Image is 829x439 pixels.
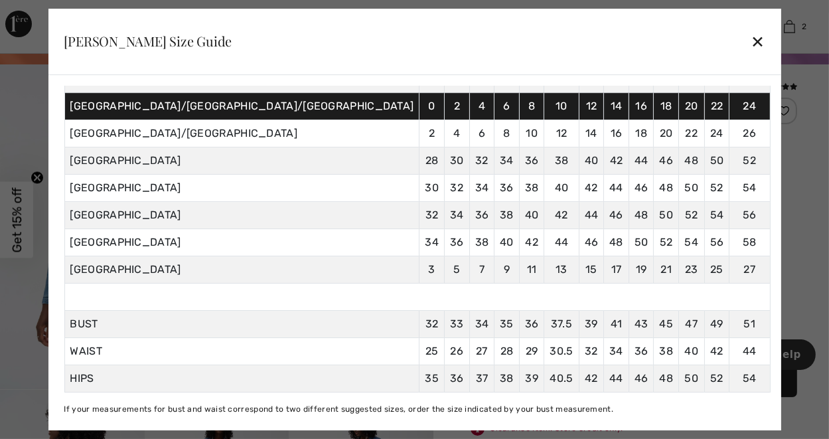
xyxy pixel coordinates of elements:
td: 34 [469,174,494,201]
td: 36 [494,174,520,201]
td: 21 [654,256,679,283]
td: 36 [445,228,470,256]
td: 7 [469,256,494,283]
span: 45 [659,317,673,330]
td: 46 [579,228,604,256]
td: [GEOGRAPHIC_DATA] [64,228,419,256]
span: 25 [425,345,439,357]
span: 37.5 [551,317,572,330]
td: 52 [679,201,705,228]
td: 15 [579,256,604,283]
span: 35 [425,372,439,385]
td: 5 [445,256,470,283]
td: 40 [579,147,604,174]
span: 51 [744,317,756,330]
span: 44 [743,345,757,357]
td: WAIST [64,337,419,365]
td: 14 [579,120,604,147]
td: 32 [469,147,494,174]
span: 43 [635,317,648,330]
td: 36 [519,147,544,174]
td: 32 [419,201,445,228]
span: 38 [500,372,514,385]
td: 4 [469,92,494,120]
td: 11 [519,256,544,283]
span: 36 [525,317,539,330]
span: 37 [476,372,489,385]
td: 50 [704,147,729,174]
td: 30 [445,147,470,174]
span: 27 [476,345,488,357]
td: 26 [729,120,770,147]
td: 34 [445,201,470,228]
td: 56 [704,228,729,256]
td: 44 [544,228,579,256]
td: 46 [604,201,629,228]
span: 29 [526,345,538,357]
td: 28 [419,147,445,174]
td: 25 [704,256,729,283]
td: [GEOGRAPHIC_DATA] [64,174,419,201]
td: 14 [604,92,629,120]
td: [GEOGRAPHIC_DATA]/[GEOGRAPHIC_DATA] [64,120,419,147]
td: 42 [604,147,629,174]
td: 19 [629,256,654,283]
td: 48 [654,174,679,201]
td: 22 [679,120,705,147]
td: 36 [469,201,494,228]
td: 40 [544,174,579,201]
td: 54 [704,201,729,228]
td: 58 [729,228,770,256]
td: 0 [419,92,445,120]
span: 28 [500,345,514,357]
td: 42 [579,174,604,201]
span: 50 [685,372,699,385]
span: 49 [710,317,723,330]
td: 44 [604,174,629,201]
td: 18 [654,92,679,120]
td: 6 [469,120,494,147]
span: 36 [450,372,464,385]
td: 16 [604,120,629,147]
td: 54 [679,228,705,256]
td: 18 [629,120,654,147]
span: 36 [635,345,648,357]
td: 16 [629,92,654,120]
div: If your measurements for bust and waist correspond to two different suggested sizes, order the si... [64,403,770,415]
td: 48 [629,201,654,228]
td: 46 [654,147,679,174]
td: 10 [544,92,579,120]
td: [GEOGRAPHIC_DATA] [64,256,419,283]
span: 26 [451,345,464,357]
td: 27 [729,256,770,283]
span: 38 [659,345,673,357]
td: 40 [519,201,544,228]
div: ✕ [751,27,765,55]
td: 13 [544,256,579,283]
td: 40 [494,228,520,256]
div: [PERSON_NAME] Size Guide [64,35,232,48]
span: 32 [425,317,439,330]
td: [GEOGRAPHIC_DATA] [64,147,419,174]
td: 32 [445,174,470,201]
td: 24 [704,120,729,147]
td: 22 [704,92,729,120]
td: 48 [604,228,629,256]
td: 46 [629,174,654,201]
td: 42 [519,228,544,256]
span: 30.5 [550,345,573,357]
span: 35 [500,317,514,330]
td: 38 [469,228,494,256]
td: 44 [629,147,654,174]
span: 32 [585,345,598,357]
span: 42 [585,372,598,385]
td: 3 [419,256,445,283]
span: 44 [609,372,623,385]
td: 38 [544,147,579,174]
td: 56 [729,201,770,228]
span: 41 [611,317,623,330]
td: 2 [445,92,470,120]
td: 10 [519,120,544,147]
td: 6 [494,92,520,120]
td: 52 [704,174,729,201]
